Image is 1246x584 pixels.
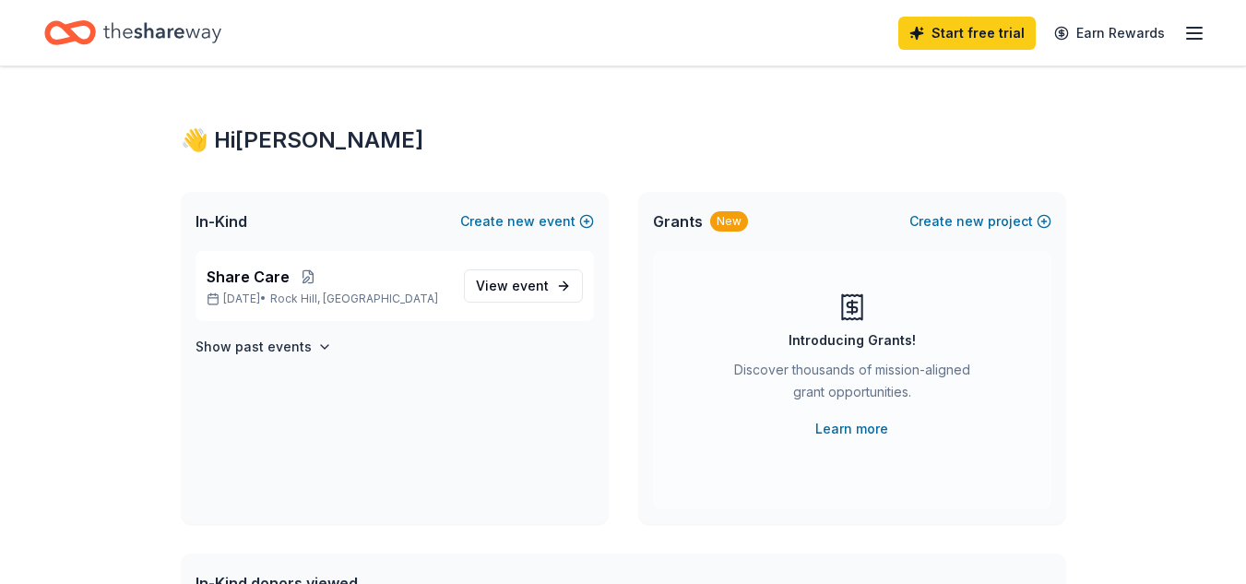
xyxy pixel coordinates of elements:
[460,210,594,232] button: Createnewevent
[1043,17,1176,50] a: Earn Rewards
[789,329,916,352] div: Introducing Grants!
[207,292,449,306] p: [DATE] •
[196,210,247,232] span: In-Kind
[44,11,221,54] a: Home
[181,125,1066,155] div: 👋 Hi [PERSON_NAME]
[909,210,1051,232] button: Createnewproject
[898,17,1036,50] a: Start free trial
[710,211,748,232] div: New
[512,278,549,293] span: event
[207,266,290,288] span: Share Care
[653,210,703,232] span: Grants
[476,275,549,297] span: View
[727,359,978,411] div: Discover thousands of mission-aligned grant opportunities.
[815,418,888,440] a: Learn more
[196,336,312,358] h4: Show past events
[464,269,583,303] a: View event
[196,336,332,358] button: Show past events
[507,210,535,232] span: new
[956,210,984,232] span: new
[270,292,438,306] span: Rock Hill, [GEOGRAPHIC_DATA]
